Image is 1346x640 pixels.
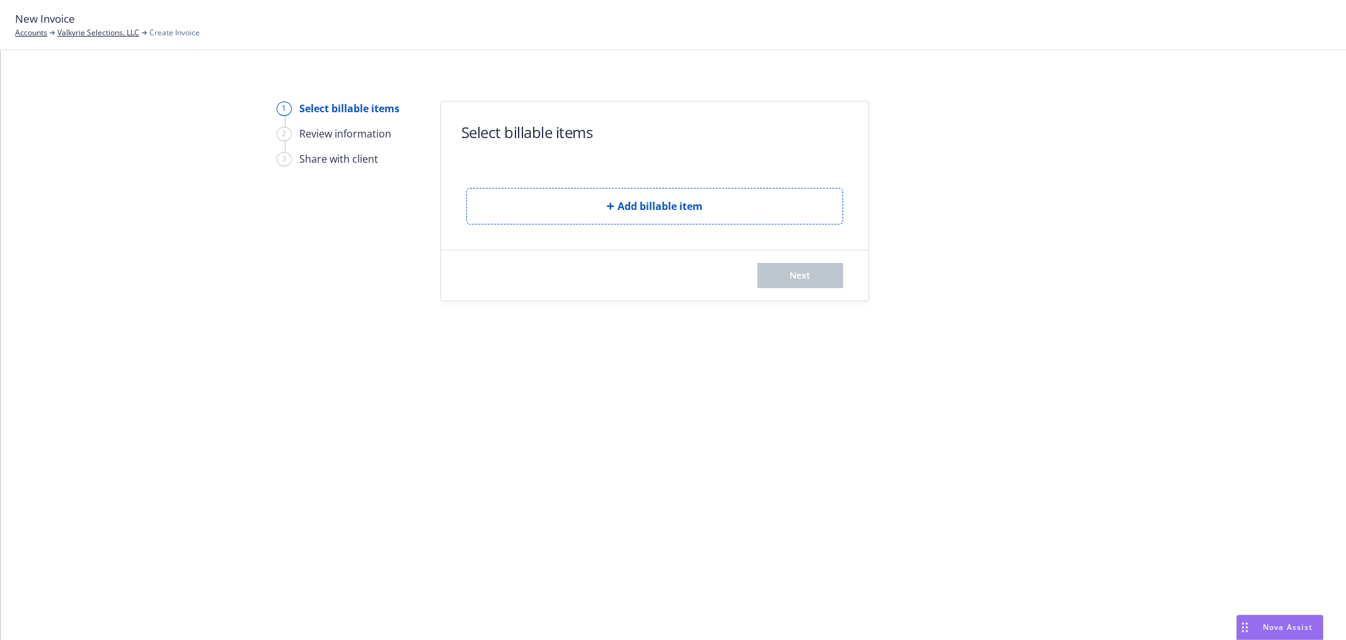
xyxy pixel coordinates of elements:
a: Accounts [15,27,47,38]
div: 1 [277,102,292,116]
span: Nova Assist [1263,622,1313,632]
div: Select billable items [299,101,400,116]
h1: Select billable items [461,122,593,143]
span: Next [790,269,810,281]
div: Review information [299,126,391,141]
div: Share with client [299,151,378,166]
button: Next [757,263,843,288]
span: Create Invoice [149,27,200,38]
span: New Invoice [15,11,75,27]
a: Valkyrie Selections, LLC [57,27,139,38]
div: 3 [277,152,292,166]
div: 2 [277,127,292,141]
span: Add billable item [618,199,703,214]
button: Nova Assist [1236,615,1323,640]
button: Add billable item [466,188,843,224]
div: Drag to move [1237,615,1253,639]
